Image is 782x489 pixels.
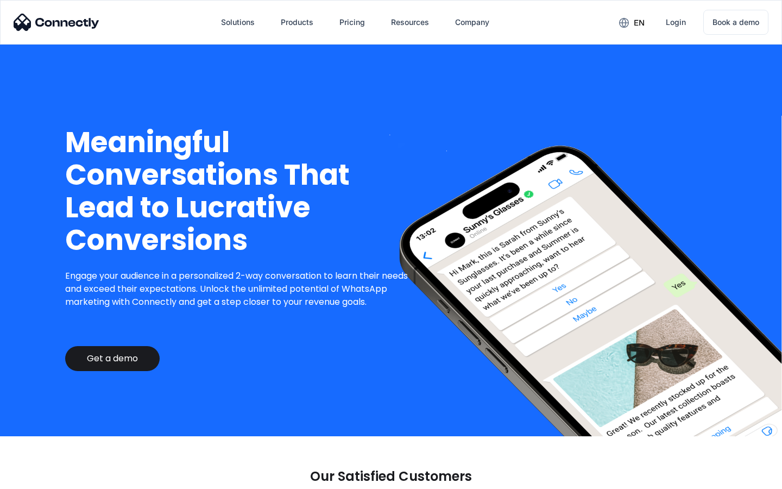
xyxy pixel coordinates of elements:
ul: Language list [22,470,65,485]
p: Engage your audience in a personalized 2-way conversation to learn their needs and exceed their e... [65,269,417,309]
div: Resources [382,9,438,35]
h1: Meaningful Conversations That Lead to Lucrative Conversions [65,126,417,256]
a: Get a demo [65,346,160,371]
img: Connectly Logo [14,14,99,31]
div: Solutions [221,15,255,30]
a: Pricing [331,9,374,35]
div: en [634,15,645,30]
aside: Language selected: English [11,470,65,485]
div: Products [272,9,322,35]
div: Products [281,15,313,30]
div: Get a demo [87,353,138,364]
a: Book a demo [703,10,768,35]
div: Pricing [339,15,365,30]
a: Login [657,9,695,35]
div: Solutions [212,9,263,35]
div: en [610,14,653,30]
p: Our Satisfied Customers [310,469,472,484]
div: Company [455,15,489,30]
div: Login [666,15,686,30]
div: Resources [391,15,429,30]
div: Company [446,9,498,35]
